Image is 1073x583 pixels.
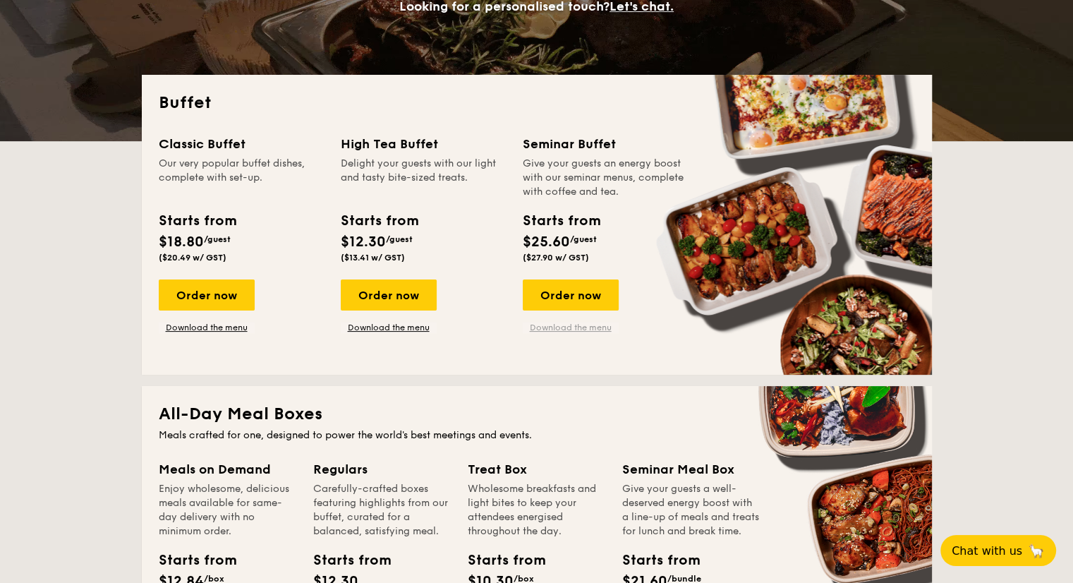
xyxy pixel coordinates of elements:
[952,544,1022,558] span: Chat with us
[523,134,688,154] div: Seminar Buffet
[159,403,915,426] h2: All-Day Meal Boxes
[341,253,405,263] span: ($13.41 w/ GST)
[159,134,324,154] div: Classic Buffet
[159,234,204,251] span: $18.80
[523,234,570,251] span: $25.60
[341,234,386,251] span: $12.30
[622,459,760,479] div: Seminar Meal Box
[159,428,915,443] div: Meals crafted for one, designed to power the world's best meetings and events.
[159,482,296,539] div: Enjoy wholesome, delicious meals available for same-day delivery with no minimum order.
[341,134,506,154] div: High Tea Buffet
[341,210,418,232] div: Starts from
[523,253,589,263] span: ($27.90 w/ GST)
[159,322,255,333] a: Download the menu
[204,234,231,244] span: /guest
[622,482,760,539] div: Give your guests a well-deserved energy boost with a line-up of meals and treats for lunch and br...
[468,482,605,539] div: Wholesome breakfasts and light bites to keep your attendees energised throughout the day.
[468,550,531,571] div: Starts from
[313,459,451,479] div: Regulars
[341,280,437,311] div: Order now
[159,92,915,114] h2: Buffet
[523,210,600,232] div: Starts from
[159,210,236,232] div: Starts from
[159,280,255,311] div: Order now
[341,322,437,333] a: Download the menu
[313,482,451,539] div: Carefully-crafted boxes featuring highlights from our buffet, curated for a balanced, satisfying ...
[341,157,506,199] div: Delight your guests with our light and tasty bite-sized treats.
[159,157,324,199] div: Our very popular buffet dishes, complete with set-up.
[940,535,1056,566] button: Chat with us🦙
[159,550,222,571] div: Starts from
[159,459,296,479] div: Meals on Demand
[468,459,605,479] div: Treat Box
[570,234,597,244] span: /guest
[523,157,688,199] div: Give your guests an energy boost with our seminar menus, complete with coffee and tea.
[386,234,413,244] span: /guest
[523,322,619,333] a: Download the menu
[523,280,619,311] div: Order now
[622,550,686,571] div: Starts from
[313,550,377,571] div: Starts from
[1028,543,1045,559] span: 🦙
[159,253,226,263] span: ($20.49 w/ GST)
